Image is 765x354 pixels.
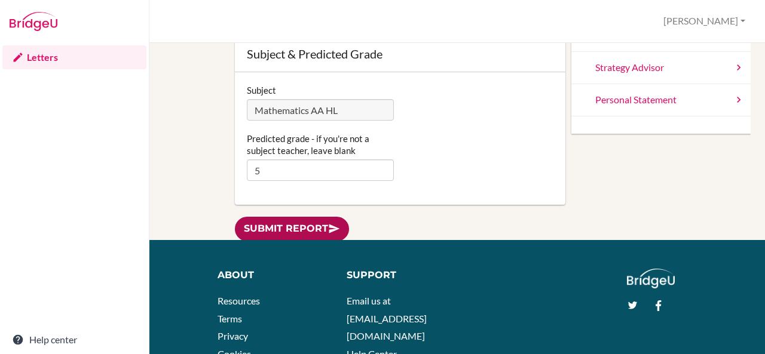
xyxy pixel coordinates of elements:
[2,328,146,352] a: Help center
[347,295,427,341] a: Email us at [EMAIL_ADDRESS][DOMAIN_NAME]
[627,269,675,288] img: logo_white@2x-f4f0deed5e89b7ecb1c2cc34c3e3d731f90f0f143d5ea2071677605dd97b5244.png
[247,133,394,156] label: Predicted grade - if you're not a subject teacher, leave blank
[571,84,751,116] a: Personal Statement
[218,269,328,282] div: About
[247,48,554,60] div: Subject & Predicted Grade
[571,52,751,84] a: Strategy Advisor
[218,313,242,324] a: Terms
[347,269,449,282] div: Support
[218,295,260,306] a: Resources
[218,330,248,341] a: Privacy
[2,45,146,69] a: Letters
[247,84,276,96] label: Subject
[10,12,57,31] img: Bridge-U
[235,217,349,241] a: Submit report
[658,10,751,32] button: [PERSON_NAME]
